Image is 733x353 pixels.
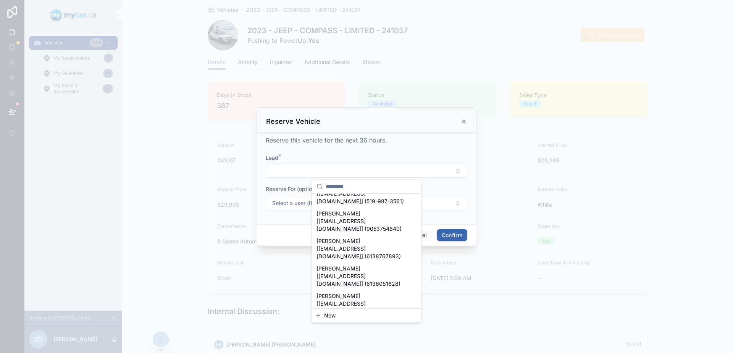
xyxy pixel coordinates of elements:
span: [PERSON_NAME] [[EMAIL_ADDRESS][DOMAIN_NAME]] (6138977747) [316,292,407,315]
span: [PERSON_NAME] [[EMAIL_ADDRESS][DOMAIN_NAME]] (519-987-3561) [316,182,407,205]
span: [PERSON_NAME] [[EMAIL_ADDRESS][DOMAIN_NAME]] (6138767893) [316,237,407,260]
span: [PERSON_NAME] [[EMAIL_ADDRESS][DOMAIN_NAME]] (9053754640) [316,210,407,233]
div: Suggestions [312,194,421,308]
button: New [315,312,418,319]
button: Confirm [437,229,467,241]
span: Select a user (if you are reserving for someone else) [272,199,405,207]
span: New [324,312,336,319]
span: Reserve For (optional) [266,186,321,192]
span: Reserve this vehicle for the next 36 hours. [266,136,387,144]
span: [PERSON_NAME] [[EMAIL_ADDRESS][DOMAIN_NAME]] (6136081628) [316,265,407,288]
h3: Reserve Vehicle [266,117,320,126]
button: Select Button [266,165,467,178]
span: Lead [266,154,278,161]
button: Select Button [266,196,467,211]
